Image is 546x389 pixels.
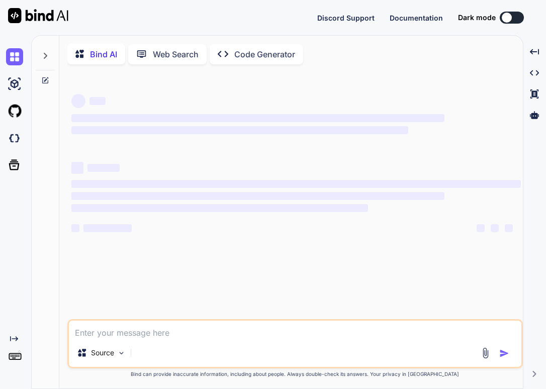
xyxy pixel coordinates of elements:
[90,48,117,60] p: Bind AI
[6,103,23,120] img: githubLight
[71,224,79,232] span: ‌
[71,162,83,174] span: ‌
[234,48,295,60] p: Code Generator
[317,13,375,23] button: Discord Support
[71,114,444,122] span: ‌
[87,164,120,172] span: ‌
[6,75,23,92] img: ai-studio
[83,224,132,232] span: ‌
[67,370,523,378] p: Bind can provide inaccurate information, including about people. Always double-check its answers....
[117,349,126,357] img: Pick Models
[317,14,375,22] span: Discord Support
[71,204,368,212] span: ‌
[71,126,408,134] span: ‌
[390,13,443,23] button: Documentation
[499,348,509,358] img: icon
[91,348,114,358] p: Source
[477,224,485,232] span: ‌
[505,224,513,232] span: ‌
[71,192,444,200] span: ‌
[71,94,85,108] span: ‌
[6,48,23,65] img: chat
[8,8,68,23] img: Bind AI
[480,347,491,359] img: attachment
[458,13,496,23] span: Dark mode
[6,130,23,147] img: darkCloudIdeIcon
[153,48,199,60] p: Web Search
[491,224,499,232] span: ‌
[71,180,521,188] span: ‌
[390,14,443,22] span: Documentation
[89,97,106,105] span: ‌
